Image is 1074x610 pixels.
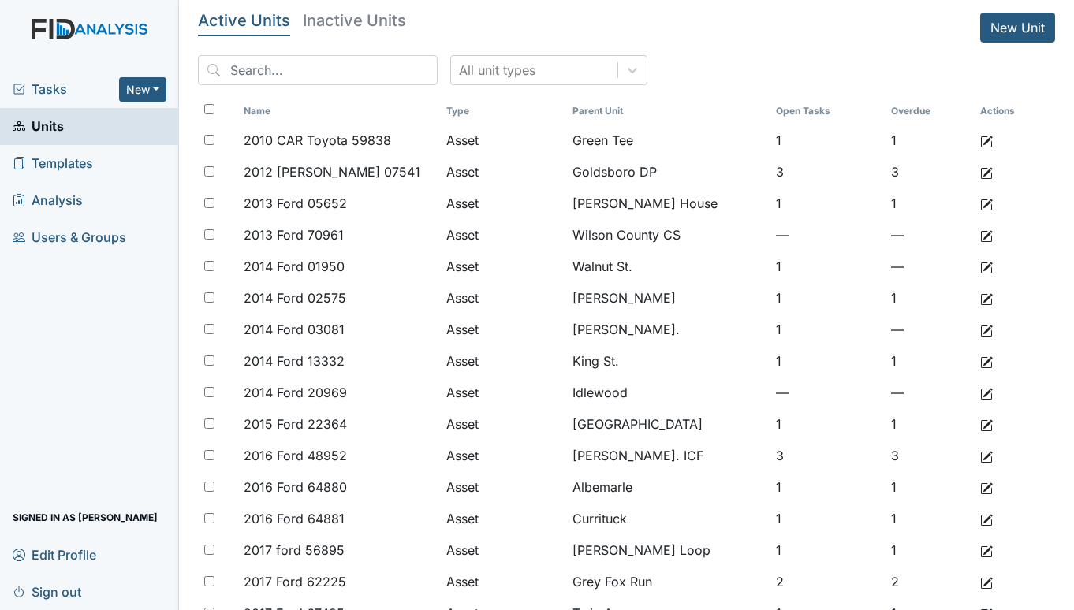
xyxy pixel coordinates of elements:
th: Toggle SortBy [566,98,770,125]
span: 2015 Ford 22364 [244,415,347,433]
td: 1 [770,345,885,377]
span: 2016 Ford 64881 [244,509,345,528]
span: Users & Groups [13,225,126,250]
td: Currituck [566,503,770,534]
td: 1 [885,125,974,156]
span: Templates [13,151,93,176]
td: 1 [885,503,974,534]
td: [PERSON_NAME] Loop [566,534,770,566]
button: New [119,77,166,102]
td: [GEOGRAPHIC_DATA] [566,408,770,440]
td: Walnut St. [566,251,770,282]
h5: Active Units [198,13,290,28]
td: 3 [885,440,974,471]
td: Asset [440,566,566,597]
td: — [885,251,974,282]
td: Wilson County CS [566,219,770,251]
td: Asset [440,156,566,188]
span: Units [13,114,64,139]
td: [PERSON_NAME]. ICF [566,440,770,471]
th: Toggle SortBy [237,98,441,125]
th: Toggle SortBy [770,98,885,125]
td: 1 [770,125,885,156]
td: Asset [440,251,566,282]
td: [PERSON_NAME]. [566,314,770,345]
td: Asset [440,345,566,377]
td: Albemarle [566,471,770,503]
span: 2013 Ford 05652 [244,194,347,213]
span: 2014 Ford 03081 [244,320,345,339]
td: Asset [440,314,566,345]
td: — [885,219,974,251]
td: 1 [770,282,885,314]
td: Asset [440,471,566,503]
span: 2014 Ford 01950 [244,257,345,276]
td: 3 [770,440,885,471]
td: [PERSON_NAME] House [566,188,770,219]
span: 2010 CAR Toyota 59838 [244,131,391,150]
span: 2016 Ford 64880 [244,478,347,497]
td: — [885,314,974,345]
td: 2 [770,566,885,597]
td: — [885,377,974,408]
td: 1 [885,408,974,440]
h5: Inactive Units [303,13,406,28]
td: 3 [770,156,885,188]
td: — [770,377,885,408]
td: [PERSON_NAME] [566,282,770,314]
span: 2013 Ford 70961 [244,225,344,244]
span: Analysis [13,188,83,213]
td: Asset [440,377,566,408]
th: Actions [974,98,1053,125]
a: New Unit [980,13,1055,43]
td: Grey Fox Run [566,566,770,597]
a: Tasks [13,80,119,99]
span: 2014 Ford 02575 [244,288,346,307]
td: Goldsboro DP [566,156,770,188]
span: 2014 Ford 13332 [244,351,345,370]
span: 2017 ford 56895 [244,541,345,560]
td: 1 [770,503,885,534]
td: 2 [885,566,974,597]
td: 1 [885,345,974,377]
td: 1 [770,534,885,566]
th: Toggle SortBy [885,98,974,125]
td: Asset [440,219,566,251]
span: 2014 Ford 20969 [244,383,347,402]
td: Asset [440,408,566,440]
td: 1 [885,534,974,566]
span: 2017 Ford 62225 [244,572,346,591]
span: Signed in as [PERSON_NAME] [13,505,158,530]
input: Toggle All Rows Selected [204,104,214,114]
td: 1 [770,251,885,282]
td: 1 [770,408,885,440]
th: Toggle SortBy [440,98,566,125]
td: Idlewood [566,377,770,408]
td: — [770,219,885,251]
td: Asset [440,503,566,534]
td: 1 [770,314,885,345]
td: Asset [440,125,566,156]
span: 2016 Ford 48952 [244,446,347,465]
td: Asset [440,440,566,471]
td: 3 [885,156,974,188]
td: 1 [885,471,974,503]
td: 1 [770,471,885,503]
td: 1 [885,188,974,219]
div: All unit types [459,61,535,80]
td: Green Tee [566,125,770,156]
td: Asset [440,188,566,219]
span: 2012 [PERSON_NAME] 07541 [244,162,420,181]
td: 1 [770,188,885,219]
span: Edit Profile [13,542,96,567]
td: King St. [566,345,770,377]
td: Asset [440,534,566,566]
input: Search... [198,55,438,85]
span: Sign out [13,579,81,604]
td: Asset [440,282,566,314]
td: 1 [885,282,974,314]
